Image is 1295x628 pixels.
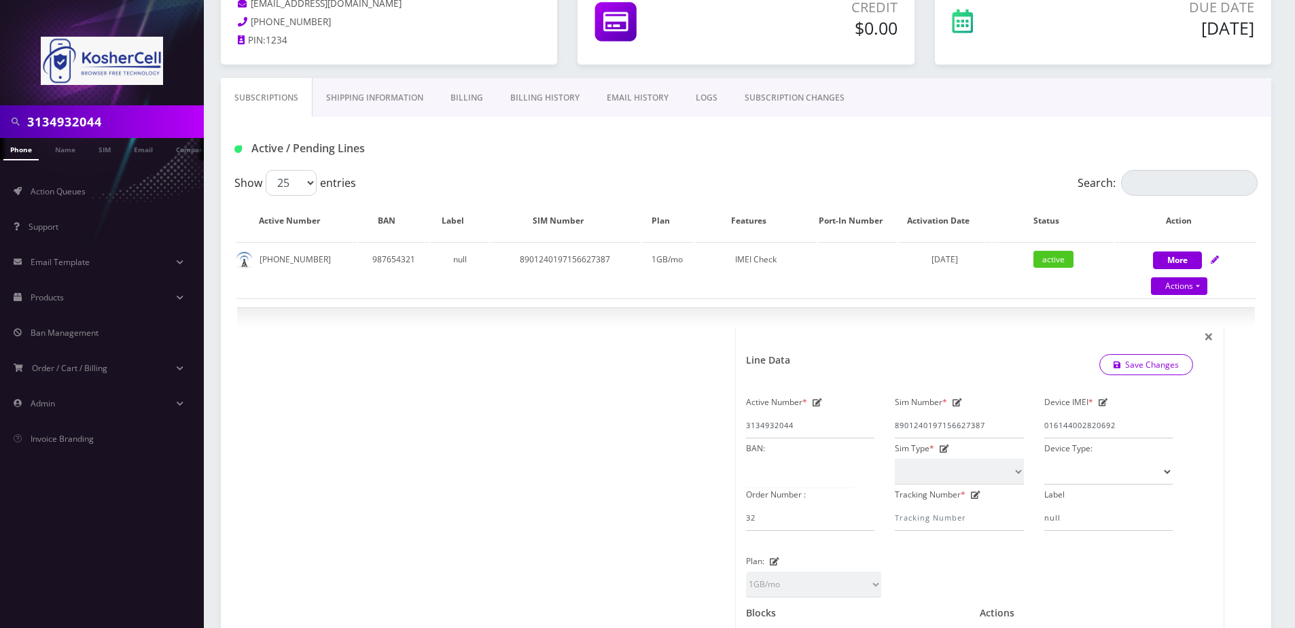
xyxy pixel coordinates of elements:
a: EMAIL HISTORY [593,78,682,118]
span: Support [29,221,58,232]
th: Label: activate to sort column ascending [430,201,489,241]
th: Plan: activate to sort column ascending [641,201,694,241]
a: SUBSCRIPTION CHANGES [731,78,858,118]
a: Company [169,138,215,159]
select: Showentries [266,170,317,196]
span: [PHONE_NUMBER] [251,16,331,28]
h5: [DATE] [1059,18,1254,38]
span: Action Queues [31,186,86,197]
a: Subscriptions [221,78,313,118]
span: Admin [31,398,55,409]
span: Order / Cart / Billing [32,362,107,374]
th: Port-In Number: activate to sort column ascending [817,201,897,241]
input: Search: [1121,170,1258,196]
label: Order Number : [746,485,806,505]
a: Billing History [497,78,593,118]
h1: Actions [980,608,1014,619]
span: Email Template [31,256,90,268]
td: 987654321 [358,242,429,297]
label: Device IMEI [1044,392,1093,413]
a: Save Changes [1099,354,1194,375]
h1: Blocks [746,608,776,619]
th: SIM Number: activate to sort column ascending [491,201,639,241]
span: 1234 [266,34,287,46]
a: Billing [437,78,497,118]
img: KosherCell [41,37,163,85]
span: active [1033,251,1074,268]
td: 8901240197156627387 [491,242,639,297]
th: Active Number: activate to sort column ascending [236,201,357,241]
td: [PHONE_NUMBER] [236,242,357,297]
a: Name [48,138,82,159]
h1: Line Data [746,355,790,366]
label: Sim Type [895,438,934,459]
th: Activation Date: activate to sort column ascending [898,201,991,241]
input: Order Number [746,505,874,531]
span: [DATE] [932,254,958,265]
a: SIM [92,138,118,159]
label: Tracking Number [895,485,965,505]
label: Sim Number [895,392,947,413]
span: Ban Management [31,327,99,338]
a: Shipping Information [313,78,437,118]
span: Products [31,292,64,303]
th: Features: activate to sort column ascending [695,201,816,241]
label: Show entries [234,170,356,196]
span: Invoice Branding [31,433,94,444]
div: IMEI Check [695,249,816,270]
th: BAN: activate to sort column ascending [358,201,429,241]
a: Email [127,138,160,159]
a: PIN: [238,34,266,48]
input: Search in Company [27,109,200,135]
label: Search: [1078,170,1258,196]
label: Device Type: [1044,438,1093,459]
td: null [430,242,489,297]
input: Label [1044,505,1173,531]
a: Phone [3,138,39,160]
button: More [1153,251,1202,269]
label: BAN: [746,438,765,459]
input: Sim Number [895,413,1023,438]
h1: Active / Pending Lines [234,142,562,155]
a: LOGS [682,78,731,118]
h5: $0.00 [729,18,897,38]
img: default.png [236,251,253,268]
input: Active Number [746,413,874,438]
label: Plan: [746,551,764,572]
img: Active / Pending Lines [234,145,242,153]
button: Save Changes [1099,355,1194,375]
span: × [1204,325,1213,347]
td: 1GB/mo [641,242,694,297]
label: Label [1044,485,1065,505]
label: Active Number [746,392,807,413]
a: Actions [1151,277,1207,295]
input: Tracking Number [895,505,1023,531]
th: Action: activate to sort column ascending [1115,201,1256,241]
th: Status: activate to sort column ascending [993,201,1114,241]
input: IMEI [1044,413,1173,438]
